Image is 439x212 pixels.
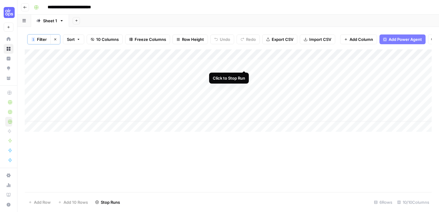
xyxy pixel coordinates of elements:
[96,36,119,42] span: 10 Columns
[31,37,35,42] div: 1
[54,197,92,207] button: Add 10 Rows
[246,36,256,42] span: Redo
[63,34,84,44] button: Sort
[4,7,15,18] img: September Cohort Logo
[92,197,124,207] button: Stop Runs
[262,34,297,44] button: Export CSV
[4,171,13,180] a: Settings
[172,34,208,44] button: Row Height
[63,199,88,205] span: Add 10 Rows
[220,36,230,42] span: Undo
[125,34,170,44] button: Freeze Columns
[135,36,166,42] span: Freeze Columns
[31,15,69,27] a: Sheet 1
[213,75,245,81] div: Click to Stop Run
[32,37,34,42] span: 1
[4,44,13,54] a: Browse
[4,190,13,200] a: Learning Hub
[25,197,54,207] button: Add Row
[372,197,395,207] div: 6 Rows
[350,36,373,42] span: Add Column
[4,73,13,83] a: Your Data
[340,34,377,44] button: Add Column
[4,34,13,44] a: Home
[4,200,13,210] button: Help + Support
[4,180,13,190] a: Usage
[182,36,204,42] span: Row Height
[379,34,426,44] button: Add Power Agent
[4,54,13,63] a: Insights
[101,199,120,205] span: Stop Runs
[87,34,123,44] button: 10 Columns
[34,199,51,205] span: Add Row
[4,63,13,73] a: Opportunities
[237,34,260,44] button: Redo
[300,34,335,44] button: Import CSV
[27,34,50,44] button: 1Filter
[309,36,331,42] span: Import CSV
[4,5,13,20] button: Workspace: September Cohort
[37,36,47,42] span: Filter
[389,36,422,42] span: Add Power Agent
[67,36,75,42] span: Sort
[272,36,293,42] span: Export CSV
[395,197,432,207] div: 10/10 Columns
[43,18,57,24] div: Sheet 1
[210,34,234,44] button: Undo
